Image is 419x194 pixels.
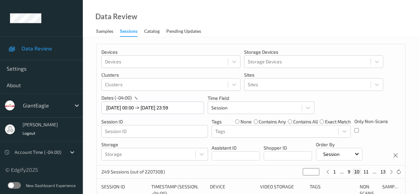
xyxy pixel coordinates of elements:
p: Only Non-Scans [354,118,388,125]
label: exact match [325,118,351,125]
p: Order By [316,141,362,148]
p: Storage Devices [244,49,383,55]
button: 13 [378,169,388,175]
p: Shopper ID [264,145,312,151]
div: Catalog [144,28,160,36]
p: Session ID [101,118,208,125]
label: contains all [293,118,318,125]
p: Sites [244,72,383,78]
button: 9 [346,169,352,175]
div: Sessions [120,28,137,37]
button: 11 [361,169,371,175]
a: Catalog [144,27,166,36]
div: Samples [96,28,113,36]
p: Session [321,151,342,158]
button: ... [338,169,346,175]
a: Pending Updates [166,27,208,36]
p: Storage [101,141,208,148]
p: Clusters [101,72,240,78]
div: Data Review [95,13,137,20]
a: Samples [96,27,120,36]
p: dates (-04:00) [101,95,132,101]
label: contains any [259,118,286,125]
p: Time Field [208,95,314,101]
div: Pending Updates [166,28,201,36]
p: Tags [212,118,222,125]
p: Assistant ID [212,145,260,151]
a: Sessions [120,27,144,37]
button: 1 [331,169,338,175]
p: Devices [101,49,240,55]
label: none [240,118,252,125]
button: 10 [352,169,362,175]
p: 249 Sessions (out of 2207308) [101,168,165,175]
button: ... [371,169,379,175]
